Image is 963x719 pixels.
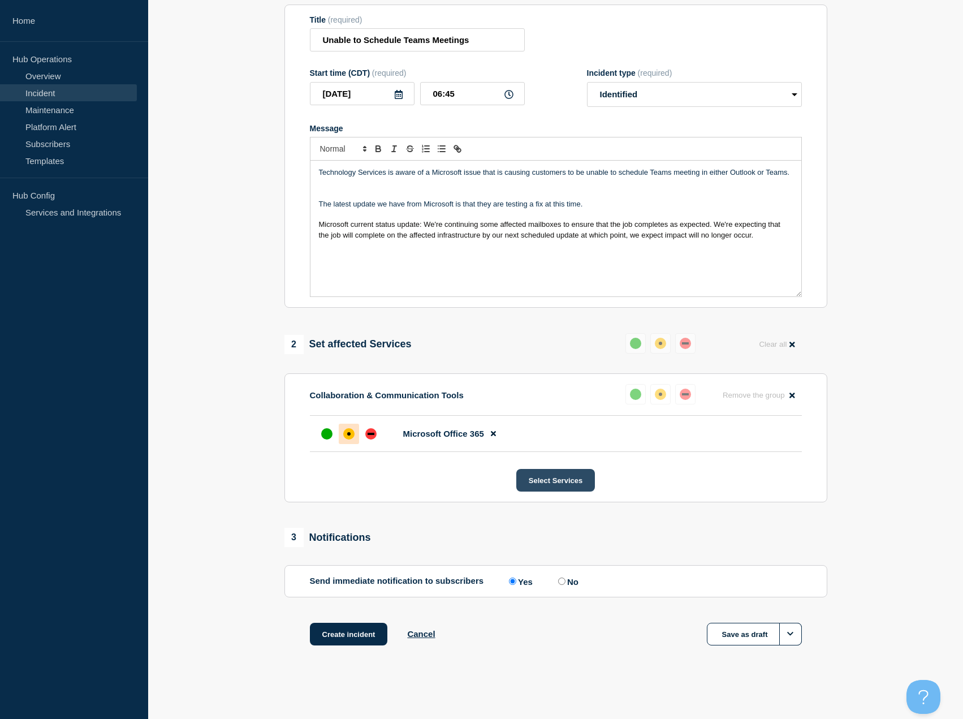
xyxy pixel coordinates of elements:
div: Send immediate notification to subscribers [310,576,802,587]
button: Create incident [310,623,388,645]
button: Save as draft [707,623,802,645]
input: Title [310,28,525,51]
button: Toggle ordered list [418,142,434,156]
button: Toggle italic text [386,142,402,156]
p: Send immediate notification to subscribers [310,576,484,587]
input: Yes [509,578,516,585]
div: down [365,428,377,440]
span: (required) [328,15,362,24]
div: Title [310,15,525,24]
button: Select Services [516,469,595,492]
span: Microsoft current status update: We're continuing some affected mailboxes to ensure that the job ... [319,220,783,239]
span: (required) [638,68,672,78]
span: 2 [284,335,304,354]
button: Toggle bold text [370,142,386,156]
div: Notifications [284,528,371,547]
input: YYYY-MM-DD [310,82,414,105]
span: (required) [372,68,407,78]
div: affected [655,389,666,400]
button: Toggle strikethrough text [402,142,418,156]
button: down [675,384,696,404]
span: Remove the group [723,391,785,399]
p: Collaboration & Communication Tools [310,390,464,400]
span: Font size [315,142,370,156]
iframe: Help Scout Beacon - Open [906,680,940,714]
label: No [555,576,578,587]
div: affected [655,338,666,349]
button: Toggle bulleted list [434,142,450,156]
div: Message [310,124,802,133]
button: Options [779,623,802,645]
div: down [680,338,691,349]
div: down [680,389,691,400]
div: affected [343,428,355,440]
span: Microsoft Office 365 [403,429,484,438]
button: up [625,384,646,404]
div: Start time (CDT) [310,68,525,78]
div: Message [310,161,801,296]
div: up [630,389,641,400]
div: up [630,338,641,349]
button: Clear all [752,333,801,355]
button: up [625,333,646,354]
label: Yes [506,576,533,587]
input: HH:MM [420,82,525,105]
button: Toggle link [450,142,465,156]
button: affected [650,333,671,354]
select: Incident type [587,82,802,107]
input: No [558,578,565,585]
span: 3 [284,528,304,547]
button: Cancel [407,629,435,639]
button: affected [650,384,671,404]
div: Set affected Services [284,335,412,354]
button: Remove the group [716,384,802,406]
div: up [321,428,332,440]
p: The latest update we have from Microsoft is that they are testing a fix at this time. [319,199,793,209]
div: Incident type [587,68,802,78]
button: down [675,333,696,354]
p: Technology Services is aware of a Microsoft issue that is causing customers to be unable to sched... [319,167,793,178]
